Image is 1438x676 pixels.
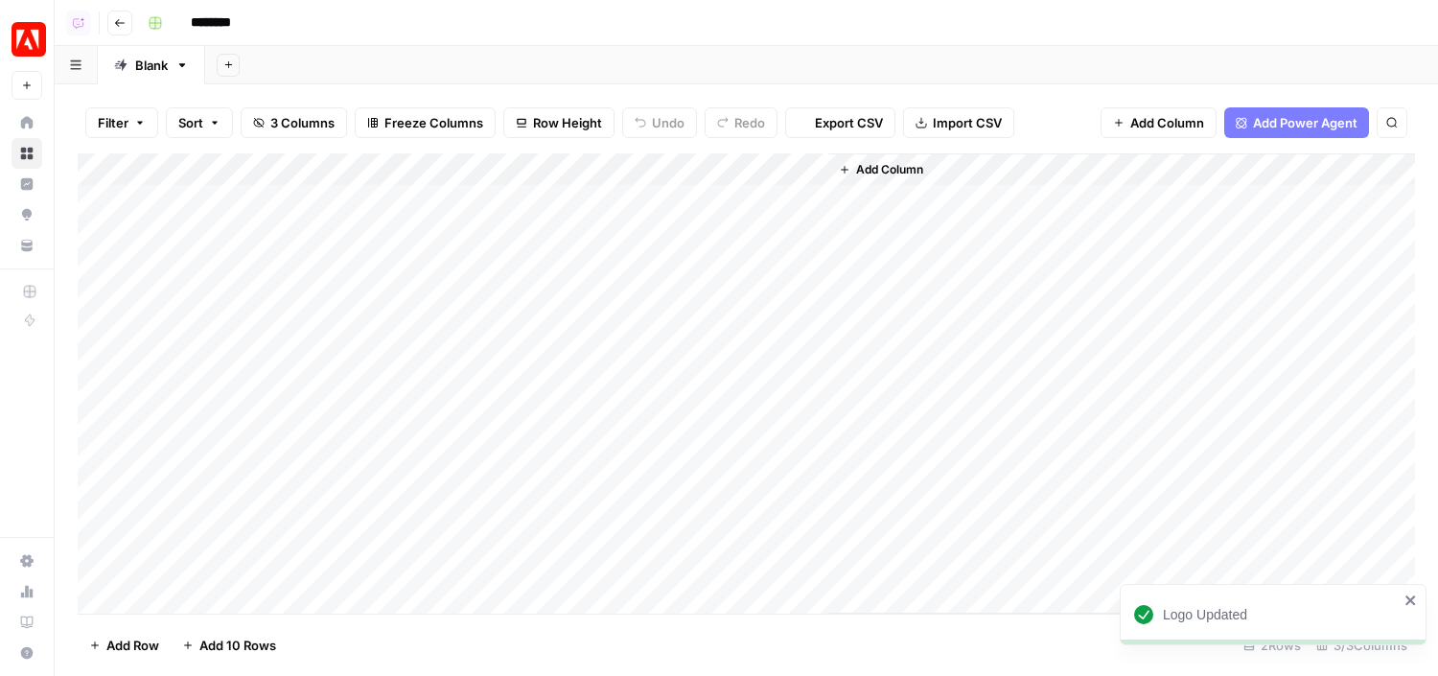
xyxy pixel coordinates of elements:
button: Add Row [78,630,171,661]
button: close [1404,593,1418,608]
div: 3/3 Columns [1309,630,1415,661]
button: Freeze Columns [355,107,496,138]
button: Filter [85,107,158,138]
div: 2 Rows [1236,630,1309,661]
span: Add Column [856,161,923,178]
button: 3 Columns [241,107,347,138]
a: Opportunities [12,199,42,230]
div: Logo Updated [1163,605,1399,624]
button: Add Column [1101,107,1217,138]
span: Import CSV [933,113,1002,132]
a: Insights [12,169,42,199]
span: Add Row [106,636,159,655]
button: Add 10 Rows [171,630,288,661]
span: Redo [734,113,765,132]
button: Add Power Agent [1224,107,1369,138]
span: Filter [98,113,128,132]
button: Redo [705,107,777,138]
a: Your Data [12,230,42,261]
button: Workspace: Adobe (test) [12,15,42,63]
span: Add Power Agent [1253,113,1357,132]
span: Sort [178,113,203,132]
div: Blank [135,56,168,75]
span: Export CSV [815,113,883,132]
span: Row Height [533,113,602,132]
span: Add 10 Rows [199,636,276,655]
a: Browse [12,138,42,169]
button: Export CSV [785,107,895,138]
a: Blank [98,46,205,84]
span: 3 Columns [270,113,335,132]
span: Freeze Columns [384,113,483,132]
a: Settings [12,546,42,576]
span: Undo [652,113,684,132]
button: Undo [622,107,697,138]
img: Adobe (test) Logo [12,22,46,57]
span: Add Column [1130,113,1204,132]
button: Row Height [503,107,615,138]
a: Home [12,107,42,138]
button: Help + Support [12,638,42,668]
a: Usage [12,576,42,607]
button: Sort [166,107,233,138]
a: Learning Hub [12,607,42,638]
button: Import CSV [903,107,1014,138]
button: Add Column [831,157,931,182]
